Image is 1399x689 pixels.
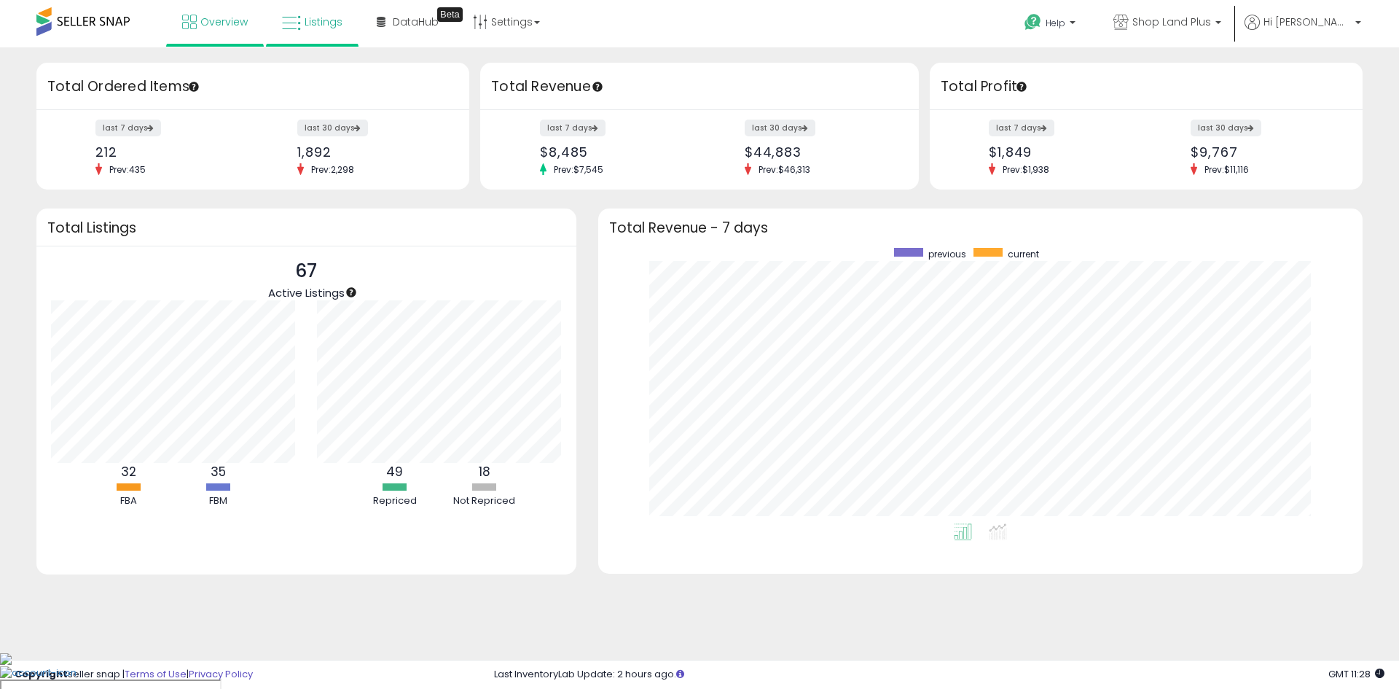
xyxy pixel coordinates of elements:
div: $44,883 [745,144,893,160]
span: current [1008,248,1039,260]
i: Get Help [1024,13,1042,31]
span: Listings [305,15,342,29]
b: 49 [386,463,403,480]
div: Tooltip anchor [591,80,604,93]
label: last 30 days [745,120,815,136]
span: Active Listings [268,285,345,300]
b: 18 [479,463,490,480]
label: last 30 days [297,120,368,136]
h3: Total Revenue [491,77,908,97]
div: $1,849 [989,144,1135,160]
div: 212 [95,144,242,160]
div: Tooltip anchor [187,80,200,93]
div: 1,892 [297,144,444,160]
span: Prev: 2,298 [304,163,361,176]
span: Prev: $11,116 [1197,163,1256,176]
span: Shop Land Plus [1132,15,1211,29]
div: $8,485 [540,144,689,160]
h3: Total Profit [941,77,1352,97]
span: Help [1046,17,1065,29]
label: last 30 days [1191,120,1261,136]
span: Prev: $46,313 [751,163,818,176]
div: FBM [174,494,262,508]
span: Hi [PERSON_NAME] [1263,15,1351,29]
div: Not Repriced [441,494,528,508]
div: Tooltip anchor [1015,80,1028,93]
b: 32 [121,463,136,480]
span: previous [928,248,966,260]
label: last 7 days [989,120,1054,136]
span: Overview [200,15,248,29]
div: FBA [85,494,172,508]
h3: Total Ordered Items [47,77,458,97]
div: Tooltip anchor [345,286,358,299]
div: Tooltip anchor [437,7,463,22]
label: last 7 days [95,120,161,136]
span: Prev: $1,938 [995,163,1057,176]
span: Prev: 435 [102,163,153,176]
div: Repriced [351,494,439,508]
a: Hi [PERSON_NAME] [1245,15,1361,47]
span: Prev: $7,545 [546,163,611,176]
h3: Total Listings [47,222,565,233]
label: last 7 days [540,120,606,136]
p: 67 [268,257,345,285]
a: Help [1013,2,1090,47]
h3: Total Revenue - 7 days [609,222,1352,233]
b: 35 [211,463,226,480]
span: DataHub [393,15,439,29]
div: $9,767 [1191,144,1337,160]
